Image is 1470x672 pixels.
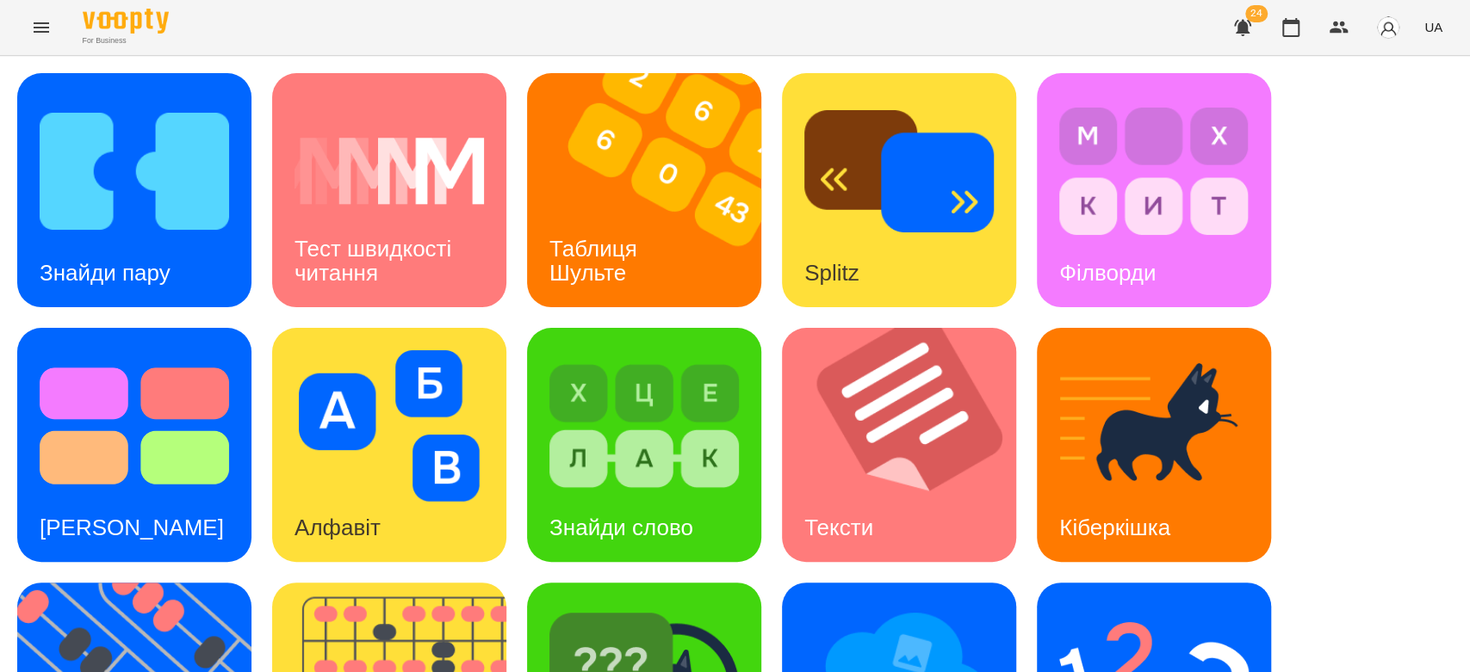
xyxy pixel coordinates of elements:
img: Алфавіт [295,350,484,502]
img: Кіберкішка [1059,350,1249,502]
h3: Таблиця Шульте [549,236,643,285]
a: SplitzSplitz [782,73,1016,307]
a: АлфавітАлфавіт [272,328,506,562]
img: Тест швидкості читання [295,96,484,247]
img: Таблиця Шульте [527,73,783,307]
h3: Філворди [1059,260,1156,286]
h3: Кіберкішка [1059,515,1170,540]
a: Знайди словоЗнайди слово [527,328,761,562]
a: ТекстиТексти [782,328,1016,562]
h3: Алфавіт [295,515,381,540]
h3: [PERSON_NAME] [40,515,224,540]
span: UA [1424,18,1442,36]
h3: Знайди пару [40,260,171,286]
a: ФілвордиФілворди [1037,73,1271,307]
h3: Тест швидкості читання [295,236,457,285]
img: Voopty Logo [83,9,169,34]
img: Тест Струпа [40,350,229,502]
img: avatar_s.png [1376,15,1400,40]
img: Splitz [804,96,994,247]
img: Тексти [782,328,1038,562]
img: Знайди пару [40,96,229,247]
a: Тест Струпа[PERSON_NAME] [17,328,251,562]
button: Menu [21,7,62,48]
img: Знайди слово [549,350,739,502]
button: UA [1417,11,1449,43]
a: Тест швидкості читанняТест швидкості читання [272,73,506,307]
span: 24 [1245,5,1268,22]
a: КіберкішкаКіберкішка [1037,328,1271,562]
a: Таблиця ШультеТаблиця Шульте [527,73,761,307]
span: For Business [83,35,169,46]
a: Знайди паруЗнайди пару [17,73,251,307]
h3: Знайди слово [549,515,693,540]
img: Філворди [1059,96,1249,247]
h3: Splitz [804,260,859,286]
h3: Тексти [804,515,873,540]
